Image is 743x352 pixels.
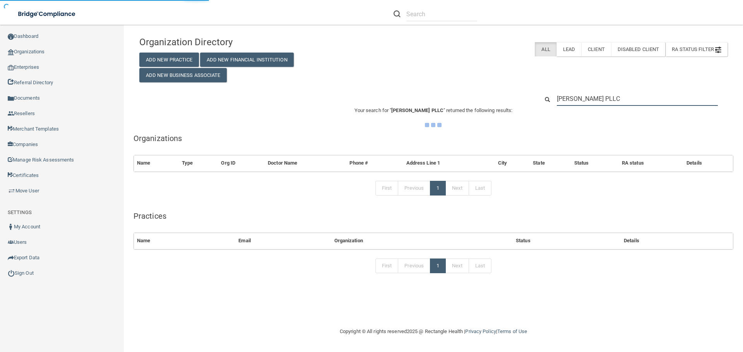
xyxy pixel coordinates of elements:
th: Name [134,233,235,249]
a: First [375,258,399,273]
th: City [495,155,530,171]
th: Organization [331,233,513,249]
a: Next [445,181,469,196]
img: ic-search.3b580494.png [394,10,401,17]
th: Phone # [346,155,403,171]
img: briefcase.64adab9b.png [8,187,15,195]
th: Address Line 1 [403,155,495,171]
th: Status [571,155,619,171]
img: enterprise.0d942306.png [8,65,14,70]
input: Search [406,7,477,21]
button: Add New Practice [139,53,199,67]
a: 1 [430,258,446,273]
a: 1 [430,181,446,196]
p: Your search for " " returned the following results: [134,106,733,115]
img: ic_user_dark.df1a06c3.png [8,224,14,230]
img: icon-filter@2x.21656d0b.png [715,47,721,53]
label: Lead [556,42,581,56]
input: Search [557,92,718,106]
a: Privacy Policy [465,328,496,334]
img: ic_reseller.de258add.png [8,111,14,117]
img: ajax-loader.4d491dd7.gif [425,123,442,127]
h5: Organizations [134,134,733,143]
a: Terms of Use [497,328,527,334]
img: organization-icon.f8decf85.png [8,49,14,55]
img: bridge_compliance_login_screen.278c3ca4.svg [12,6,83,22]
th: Status [513,233,621,249]
th: Details [683,155,733,171]
div: Copyright © All rights reserved 2025 @ Rectangle Health | | [292,319,575,344]
h4: Organization Directory [139,37,328,47]
th: State [530,155,571,171]
a: Next [445,258,469,273]
img: icon-documents.8dae5593.png [8,95,14,102]
a: Last [469,181,491,196]
th: Name [134,155,179,171]
a: Previous [398,258,430,273]
button: Add New Financial Institution [200,53,294,67]
h5: Practices [134,212,733,220]
label: Client [581,42,611,56]
a: Last [469,258,491,273]
img: ic_power_dark.7ecde6b1.png [8,270,15,277]
label: All [535,42,556,56]
th: Email [235,233,331,249]
a: First [375,181,399,196]
th: Details [621,233,733,249]
label: Disabled Client [611,42,666,56]
th: Doctor Name [265,155,346,171]
th: Type [179,155,218,171]
th: Org ID [218,155,265,171]
button: Add New Business Associate [139,68,227,82]
span: [PERSON_NAME] PLLC [391,107,443,113]
label: SETTINGS [8,208,32,217]
img: ic_dashboard_dark.d01f4a41.png [8,34,14,40]
th: RA status [619,155,683,171]
img: icon-users.e205127d.png [8,239,14,245]
img: icon-export.b9366987.png [8,255,14,261]
a: Previous [398,181,430,196]
span: RA Status Filter [672,46,721,52]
